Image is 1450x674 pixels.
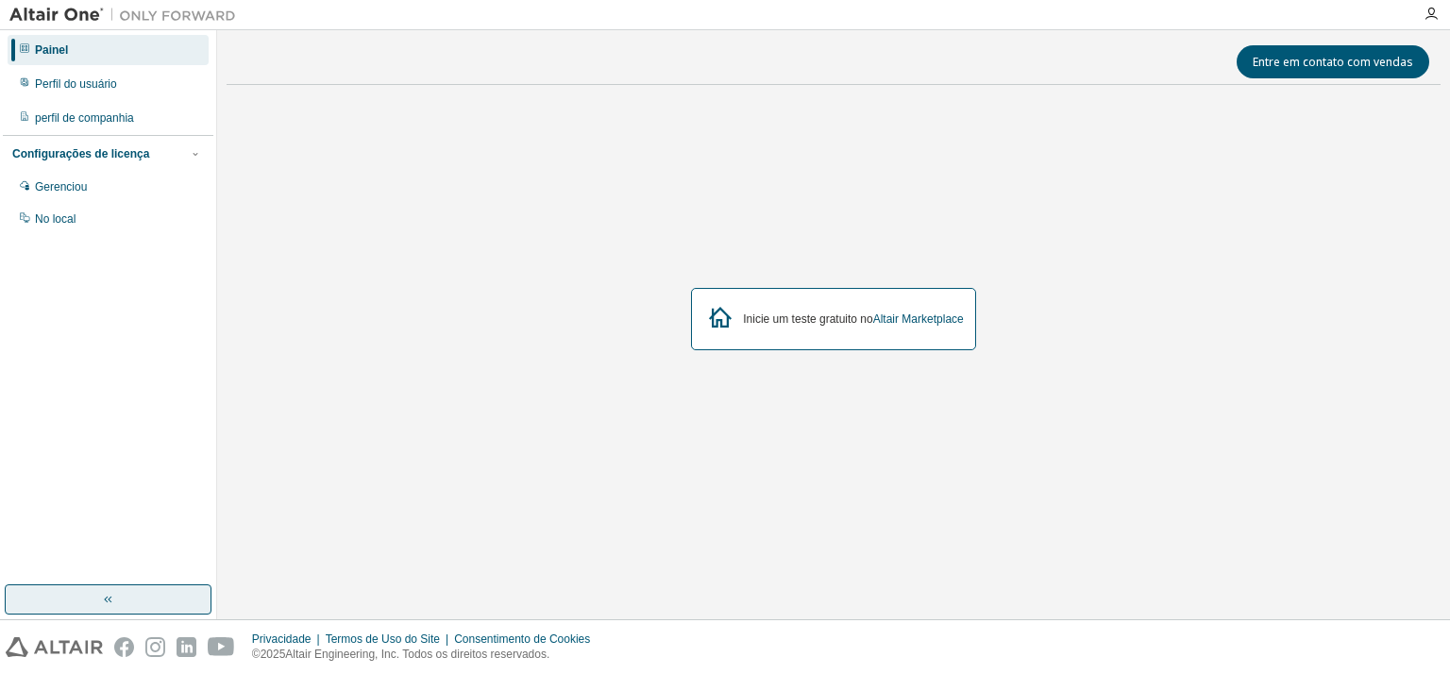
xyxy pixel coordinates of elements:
img: altair_logo.svg [6,637,103,657]
font: Gerenciou [35,180,87,194]
font: Painel [35,43,68,57]
font: Inicie um teste gratuito no [743,312,872,326]
font: perfil de companhia [35,111,134,125]
a: Altair Marketplace [873,312,964,326]
font: Altair Engineering, Inc. Todos os direitos reservados. [285,648,549,661]
font: Entre em contato com vendas [1253,54,1413,70]
button: Entre em contato com vendas [1237,45,1429,78]
font: 2025 [261,648,286,661]
img: instagram.svg [145,637,165,657]
font: No local [35,212,76,226]
img: Altair Um [9,6,245,25]
font: Configurações de licença [12,147,149,160]
font: Perfil do usuário [35,77,117,91]
font: Termos de Uso do Site [326,632,440,646]
img: youtube.svg [208,637,235,657]
font: © [252,648,261,661]
font: Privacidade [252,632,312,646]
img: facebook.svg [114,637,134,657]
font: Consentimento de Cookies [454,632,590,646]
img: linkedin.svg [177,637,196,657]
